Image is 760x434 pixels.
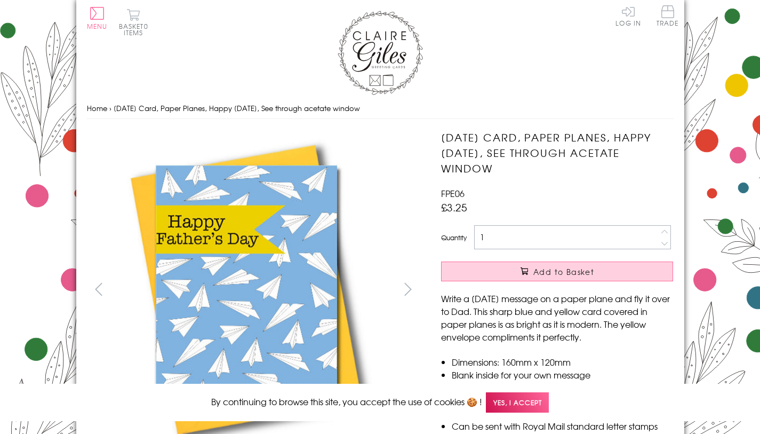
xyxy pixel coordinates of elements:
[87,21,108,31] span: Menu
[109,103,111,113] span: ›
[124,21,148,37] span: 0 items
[87,277,111,301] button: prev
[486,392,549,413] span: Yes, I accept
[657,5,679,28] a: Trade
[441,233,467,242] label: Quantity
[114,103,360,113] span: [DATE] Card, Paper Planes, Happy [DATE], See through acetate window
[441,292,673,343] p: Write a [DATE] message on a paper plane and fly it over to Dad. This sharp blue and yellow card c...
[441,130,673,176] h1: [DATE] Card, Paper Planes, Happy [DATE], See through acetate window
[441,262,673,281] button: Add to Basket
[452,368,673,381] li: Blank inside for your own message
[87,103,107,113] a: Home
[615,5,641,26] a: Log In
[119,9,148,36] button: Basket0 items
[441,187,465,200] span: FPE06
[452,381,673,394] li: Printed in the U.K on quality 350gsm board
[338,11,423,95] img: Claire Giles Greetings Cards
[441,200,467,215] span: £3.25
[533,266,594,277] span: Add to Basket
[87,7,108,29] button: Menu
[452,420,673,432] li: Can be sent with Royal Mail standard letter stamps
[657,5,679,26] span: Trade
[87,98,674,120] nav: breadcrumbs
[396,277,420,301] button: next
[452,356,673,368] li: Dimensions: 160mm x 120mm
